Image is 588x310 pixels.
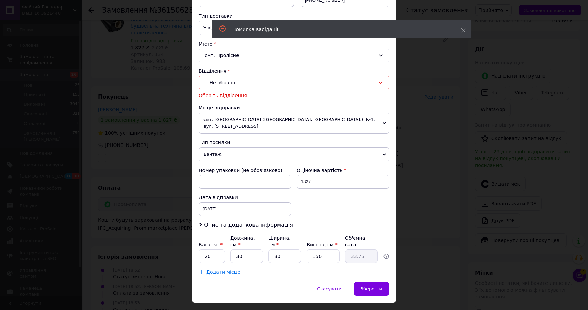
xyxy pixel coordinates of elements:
[232,26,444,33] div: Помилка валідації
[199,242,223,247] label: Вага, кг
[199,13,233,19] span: Тип доставки
[206,269,240,275] span: Додати місце
[199,113,389,134] span: смт. [GEOGRAPHIC_DATA] ([GEOGRAPHIC_DATA], [GEOGRAPHIC_DATA].): №1: вул. [STREET_ADDRESS]
[204,222,293,228] span: Опис та додаткова інформація
[199,93,247,98] span: Оберіть відділення
[317,286,341,291] span: Скасувати
[199,194,291,201] div: Дата відправки
[199,167,291,174] div: Номер упаковки (не обов'язково)
[199,40,389,47] div: Місто
[199,105,240,110] span: Місце відправки
[199,76,389,89] div: -- Не обрано --
[230,235,255,247] label: Довжина, см
[268,235,290,247] label: Ширина, см
[199,68,389,74] div: Відділення
[199,21,389,35] span: У відділенні
[345,235,378,248] div: Об'ємна вага
[307,242,337,247] label: Висота, см
[361,286,382,291] span: Зберегти
[199,147,389,161] span: Вантаж
[199,49,389,62] div: смт. Пролісне
[297,167,389,174] div: Оціночна вартість
[199,140,230,145] span: Тип посилки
